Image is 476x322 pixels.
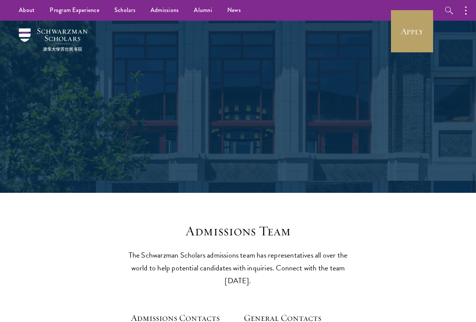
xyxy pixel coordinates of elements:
[122,223,355,239] h3: Admissions Team
[122,249,355,287] p: The Schwarzman Scholars admissions team has representatives all over the world to help potential ...
[391,10,433,52] a: Apply
[19,28,88,51] img: Schwarzman Scholars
